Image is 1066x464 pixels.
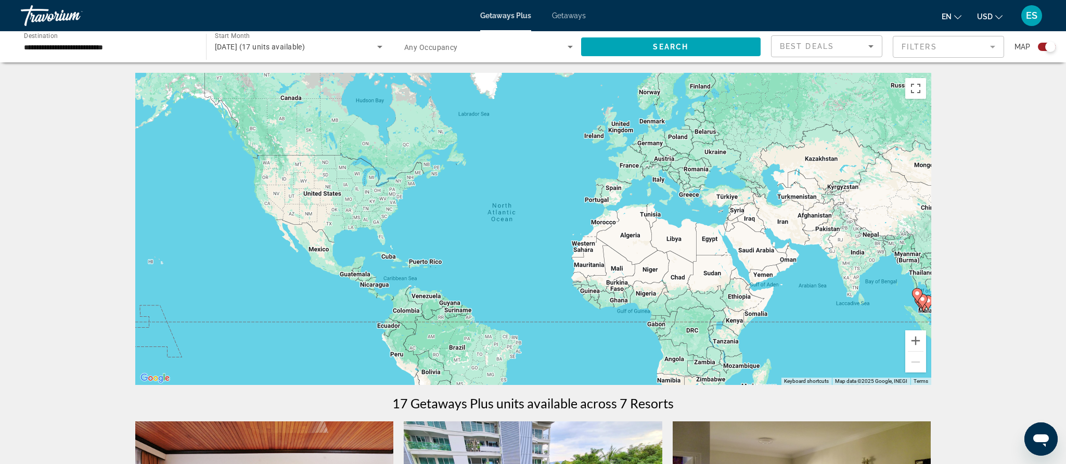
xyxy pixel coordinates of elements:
button: Toggle fullscreen view [905,78,926,99]
span: Map data ©2025 Google, INEGI [835,378,907,384]
iframe: Button to launch messaging window [1024,422,1058,456]
span: [DATE] (17 units available) [215,43,305,51]
a: Getaways Plus [480,11,531,20]
span: USD [977,12,993,21]
span: Best Deals [780,42,834,50]
h1: 17 Getaways Plus units available across 7 Resorts [392,395,674,411]
img: Google [138,371,172,385]
span: Any Occupancy [404,43,458,51]
span: Destination [24,32,58,39]
span: ES [1026,10,1037,21]
span: Map [1014,40,1030,54]
button: User Menu [1018,5,1045,27]
button: Filter [893,35,1004,58]
a: Travorium [21,2,125,29]
mat-select: Sort by [780,40,874,53]
a: Getaways [552,11,586,20]
span: en [942,12,952,21]
a: Terms (opens in new tab) [914,378,928,384]
button: Change currency [977,9,1003,24]
button: Change language [942,9,961,24]
span: Search [653,43,688,51]
button: Zoom in [905,330,926,351]
button: Zoom out [905,352,926,372]
button: Search [581,37,761,56]
span: Start Month [215,32,250,40]
a: Open this area in Google Maps (opens a new window) [138,371,172,385]
button: Keyboard shortcuts [784,378,829,385]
